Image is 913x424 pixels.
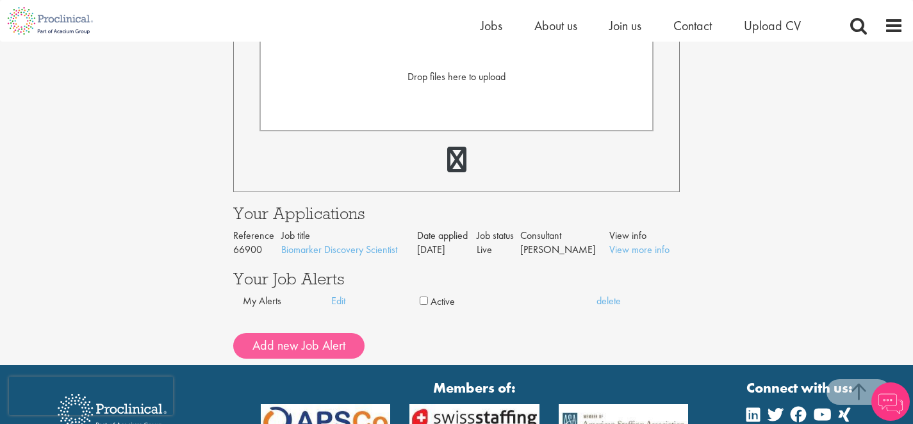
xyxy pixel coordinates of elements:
th: Job title [281,229,418,243]
a: Join us [609,17,641,34]
th: Job status [477,229,520,243]
a: Contact [673,17,712,34]
a: Jobs [481,17,502,34]
button: Add new Job Alert [233,333,365,359]
a: Upload CV [744,17,801,34]
td: 66900 [233,243,281,257]
span: Drop files here to upload [407,70,506,83]
td: [DATE] [417,243,477,257]
th: Consultant [520,229,609,243]
a: View more info [609,243,670,256]
th: Reference [233,229,281,243]
th: View info [609,229,680,243]
img: Chatbot [871,382,910,421]
strong: Connect with us: [746,378,855,398]
h3: Your Applications [233,205,680,222]
iframe: reCAPTCHA [9,377,173,415]
a: Biomarker Discovery Scientist [281,243,397,256]
th: Date applied [417,229,477,243]
td: Live [477,243,520,257]
div: My Alerts [243,294,331,309]
h3: Your Job Alerts [233,270,680,287]
a: Edit [331,294,420,309]
label: Active [431,295,455,309]
strong: Members of: [261,378,689,398]
td: [PERSON_NAME] [520,243,609,257]
a: About us [534,17,577,34]
a: delete [596,294,685,309]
